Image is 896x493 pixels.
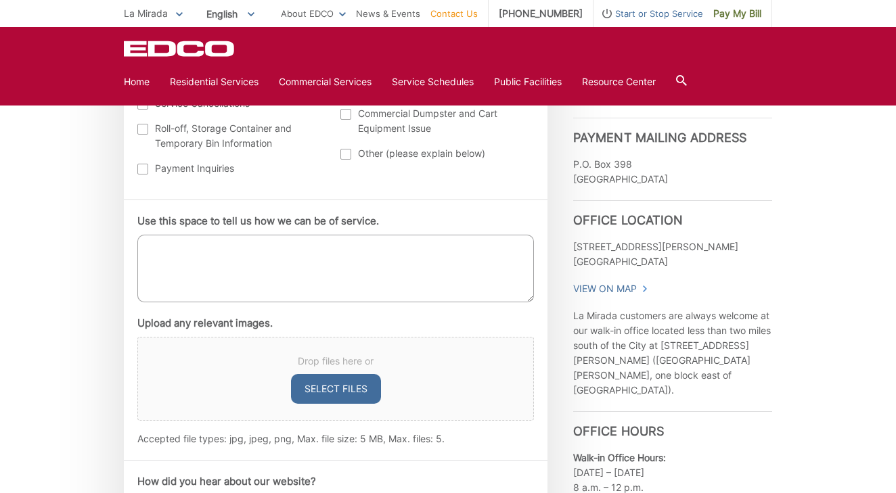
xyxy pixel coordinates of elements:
p: [STREET_ADDRESS][PERSON_NAME] [GEOGRAPHIC_DATA] [573,239,772,269]
label: How did you hear about our website? [137,475,316,488]
span: Accepted file types: jpg, jpeg, png, Max. file size: 5 MB, Max. files: 5. [137,433,445,444]
a: Service Schedules [392,74,474,89]
h3: Office Location [573,200,772,228]
a: View On Map [573,281,648,296]
a: News & Events [356,6,420,21]
label: Other (please explain below) [340,146,531,161]
a: Public Facilities [494,74,562,89]
button: select files, upload any relevant images. [291,374,381,404]
label: Commercial Dumpster and Cart Equipment Issue [340,106,531,136]
a: Contact Us [430,6,478,21]
label: Use this space to tell us how we can be of service. [137,215,379,227]
p: La Mirada customers are always welcome at our walk-in office located less than two miles south of... [573,308,772,398]
h3: Office Hours [573,411,772,439]
h3: Payment Mailing Address [573,118,772,145]
span: Pay My Bill [713,6,761,21]
span: La Mirada [124,7,168,19]
label: Payment Inquiries [137,161,328,176]
label: Roll-off, Storage Container and Temporary Bin Information [137,121,328,151]
a: About EDCO [281,6,346,21]
a: Resource Center [582,74,656,89]
a: Home [124,74,150,89]
span: Drop files here or [154,354,517,369]
a: Residential Services [170,74,259,89]
span: English [196,3,265,25]
p: P.O. Box 398 [GEOGRAPHIC_DATA] [573,157,772,187]
a: EDCD logo. Return to the homepage. [124,41,236,57]
label: Upload any relevant images. [137,317,273,329]
b: Walk-in Office Hours: [573,452,666,463]
a: Commercial Services [279,74,372,89]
